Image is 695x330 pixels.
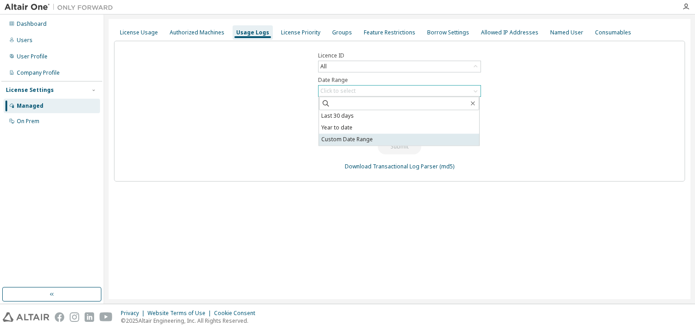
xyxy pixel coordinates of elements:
div: License Priority [281,29,320,36]
div: Allowed IP Addresses [481,29,538,36]
div: Cookie Consent [214,310,261,317]
a: Download Transactional Log Parser [345,163,438,170]
div: Company Profile [17,69,60,77]
img: youtube.svg [100,312,113,322]
img: Altair One [5,3,118,12]
div: Dashboard [17,20,47,28]
button: Submit [378,139,421,154]
div: Click to select [320,87,356,95]
img: facebook.svg [55,312,64,322]
li: Year to date [319,122,479,134]
div: License Usage [120,29,158,36]
div: Groups [332,29,352,36]
div: Users [17,37,33,44]
label: Licence ID [318,52,481,59]
li: Custom Date Range [319,134,479,145]
div: Authorized Machines [170,29,224,36]
div: Managed [17,102,43,110]
a: (md5) [439,163,454,170]
div: Borrow Settings [427,29,469,36]
div: Website Terms of Use [148,310,214,317]
li: Last 30 days [319,110,479,122]
img: altair_logo.svg [3,312,49,322]
div: License Settings [6,86,54,94]
div: Click to select [319,86,481,96]
div: User Profile [17,53,48,60]
div: Named User [550,29,583,36]
img: instagram.svg [70,312,79,322]
div: Privacy [121,310,148,317]
div: Feature Restrictions [364,29,415,36]
label: Date Range [318,77,481,84]
div: On Prem [17,118,39,125]
img: linkedin.svg [85,312,94,322]
p: © 2025 Altair Engineering, Inc. All Rights Reserved. [121,317,261,325]
div: Usage Logs [236,29,269,36]
div: Consumables [595,29,631,36]
div: All [319,61,481,72]
div: All [319,62,328,72]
